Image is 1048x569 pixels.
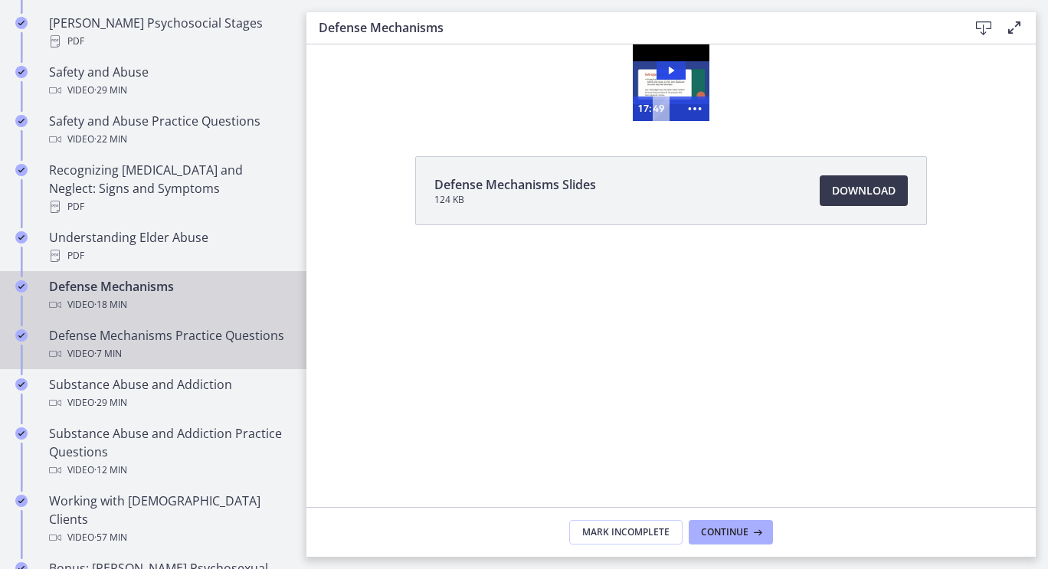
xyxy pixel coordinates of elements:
div: PDF [49,247,288,265]
div: PDF [49,198,288,216]
span: Defense Mechanisms Slides [434,175,596,194]
div: Understanding Elder Abuse [49,228,288,265]
div: Defense Mechanisms [49,277,288,314]
i: Completed [15,329,28,342]
div: Safety and Abuse [49,63,288,100]
span: · 57 min [94,528,127,547]
i: Completed [15,17,28,29]
i: Completed [15,495,28,507]
span: · 29 min [94,394,127,412]
div: Defense Mechanisms Practice Questions [49,326,288,363]
a: Download [820,175,908,206]
div: Working with [DEMOGRAPHIC_DATA] Clients [49,492,288,547]
div: Safety and Abuse Practice Questions [49,112,288,149]
span: · 29 min [94,81,127,100]
span: Download [832,181,896,200]
div: Substance Abuse and Addiction [49,375,288,412]
div: Video [49,394,288,412]
i: Completed [15,231,28,244]
i: Completed [15,427,28,440]
div: Video [49,528,288,547]
div: Substance Abuse and Addiction Practice Questions [49,424,288,479]
i: Completed [15,66,28,78]
span: 124 KB [434,194,596,206]
div: [PERSON_NAME] Psychosocial Stages [49,14,288,51]
h3: Defense Mechanisms [319,18,944,37]
div: Recognizing [MEDICAL_DATA] and Neglect: Signs and Symptoms [49,161,288,216]
span: Mark Incomplete [582,526,670,538]
i: Completed [15,378,28,391]
span: · 12 min [94,461,127,479]
div: PDF [49,32,288,51]
iframe: Video Lesson [306,44,1036,121]
div: Video [49,296,288,314]
button: Show more buttons [374,52,403,77]
div: Video [49,461,288,479]
div: Video [49,81,288,100]
i: Completed [15,164,28,176]
span: Continue [701,526,748,538]
span: · 7 min [94,345,122,363]
span: · 18 min [94,296,127,314]
span: · 22 min [94,130,127,149]
button: Continue [689,520,773,544]
i: Completed [15,115,28,127]
div: Playbar [354,52,367,77]
div: Video [49,130,288,149]
button: Mark Incomplete [569,520,683,544]
div: Video [49,345,288,363]
i: Completed [15,280,28,293]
